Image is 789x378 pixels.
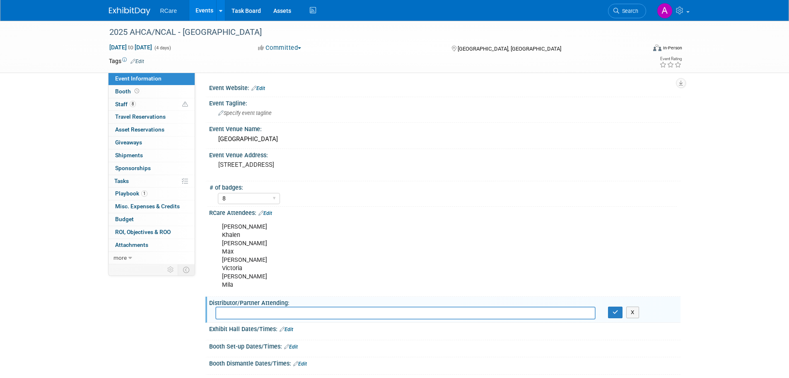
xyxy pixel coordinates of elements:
span: Specify event tagline [218,110,272,116]
td: Tags [109,57,144,65]
span: Booth not reserved yet [133,88,141,94]
a: Misc. Expenses & Credits [109,200,195,213]
a: ROI, Objectives & ROO [109,226,195,239]
div: In-Person [663,45,682,51]
span: Event Information [115,75,162,82]
span: 8 [130,101,136,107]
a: Sponsorships [109,162,195,175]
div: Event Rating [659,57,682,61]
a: Event Information [109,73,195,85]
span: [GEOGRAPHIC_DATA], [GEOGRAPHIC_DATA] [458,46,561,52]
a: Playbook1 [109,188,195,200]
div: Booth Dismantle Dates/Times: [209,357,680,368]
a: Asset Reservations [109,124,195,136]
div: Event Format [597,43,683,56]
span: Playbook [115,190,147,197]
td: Toggle Event Tabs [178,264,195,275]
a: Edit [284,344,298,350]
div: Event Venue Name: [209,123,680,133]
span: Sponsorships [115,165,151,171]
span: Budget [115,216,134,222]
span: 1 [141,190,147,197]
button: Committed [255,44,304,52]
a: Budget [109,213,195,226]
span: Staff [115,101,136,107]
span: [DATE] [DATE] [109,44,152,51]
span: Shipments [115,152,143,159]
a: Tasks [109,175,195,188]
span: Attachments [115,241,148,248]
span: RCare [160,7,177,14]
a: Edit [130,59,144,64]
a: Search [608,4,646,18]
img: Ashley Flann [657,3,673,19]
td: Personalize Event Tab Strip [164,264,178,275]
span: ROI, Objectives & ROO [115,229,171,235]
div: Distributor/Partner Attending: [209,297,680,307]
div: [GEOGRAPHIC_DATA] [215,133,674,146]
a: Edit [251,85,265,91]
div: [PERSON_NAME] Khalen [PERSON_NAME] Max [PERSON_NAME] Victoria [PERSON_NAME] Mila [216,219,589,294]
div: Event Website: [209,82,680,93]
span: to [127,44,135,51]
div: # of badges: [210,181,677,192]
a: Attachments [109,239,195,251]
a: Staff8 [109,98,195,111]
div: Exhibit Hall Dates/Times: [209,323,680,334]
a: Edit [293,361,307,367]
span: Misc. Expenses & Credits [115,203,180,210]
button: X [626,307,639,318]
div: Event Tagline: [209,97,680,107]
img: ExhibitDay [109,7,150,15]
a: Travel Reservations [109,111,195,123]
a: Giveaways [109,137,195,149]
pre: [STREET_ADDRESS] [218,161,396,168]
a: Shipments [109,149,195,162]
span: Travel Reservations [115,113,166,120]
span: Tasks [114,178,129,184]
a: Edit [280,327,293,332]
div: Booth Set-up Dates/Times: [209,340,680,351]
a: more [109,252,195,264]
img: Format-Inperson.png [653,44,661,51]
span: Giveaways [115,139,142,146]
a: Booth [109,85,195,98]
a: Edit [258,210,272,216]
span: more [113,254,127,261]
span: (4 days) [154,45,171,51]
span: Booth [115,88,141,95]
div: 2025 AHCA/NCAL - [GEOGRAPHIC_DATA] [106,25,634,40]
span: Search [619,8,638,14]
div: Event Venue Address: [209,149,680,159]
span: Asset Reservations [115,126,164,133]
div: RCare Attendees: [209,207,680,217]
span: Potential Scheduling Conflict -- at least one attendee is tagged in another overlapping event. [182,101,188,108]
